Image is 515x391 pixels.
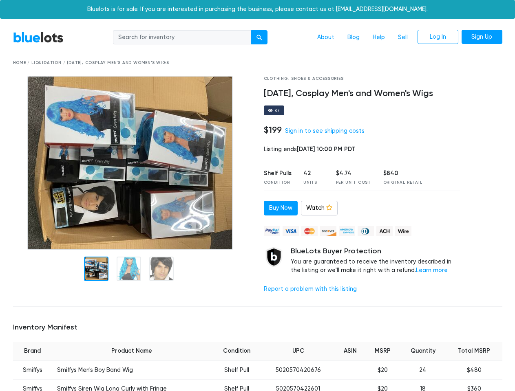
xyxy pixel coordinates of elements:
[264,180,292,186] div: Condition
[303,169,324,178] div: 42
[264,145,461,154] div: Listing ends
[212,342,261,360] th: Condition
[261,342,335,360] th: UPC
[446,342,502,360] th: Total MSRP
[27,76,233,250] img: 2f81454a-02c8-4fc9-a328-4565e9c8856a-1727902754.jpeg
[335,342,365,360] th: ASIN
[366,30,391,45] a: Help
[264,247,284,267] img: buyer_protection_shield-3b65640a83011c7d3ede35a8e5a80bfdfaa6a97447f0071c1475b91a4b0b3d01.png
[400,342,446,360] th: Quantity
[13,342,52,360] th: Brand
[395,226,411,236] img: wire-908396882fe19aaaffefbd8e17b12f2f29708bd78693273c0e28e3a24408487f.png
[416,267,448,274] a: Learn more
[297,145,355,153] span: [DATE] 10:00 PM PDT
[264,88,461,99] h4: [DATE], Cosplay Men's and Women's Wigs
[376,226,393,236] img: ach-b7992fed28a4f97f893c574229be66187b9afb3f1a8d16a4691d3d3140a8ab00.png
[52,342,212,360] th: Product Name
[264,226,280,236] img: paypal_credit-80455e56f6e1299e8d57f40c0dcee7b8cd4ae79b9eccbfc37e2480457ba36de9.png
[365,360,400,380] td: $20
[212,360,261,380] td: Shelf Pull
[264,76,461,82] div: Clothing, Shoes & Accessories
[383,180,422,186] div: Original Retail
[13,360,52,380] td: Smiffys
[336,169,371,178] div: $4.74
[311,30,341,45] a: About
[52,360,212,380] td: Smiffys Men's Boy Band Wig
[283,226,299,236] img: visa-79caf175f036a155110d1892330093d4c38f53c55c9ec9e2c3a54a56571784bb.png
[391,30,414,45] a: Sell
[113,30,252,45] input: Search for inventory
[341,30,366,45] a: Blog
[291,247,461,275] div: You are guaranteed to receive the inventory described in the listing or we'll make it right with ...
[285,127,365,134] a: Sign in to see shipping costs
[291,247,461,256] h5: BlueLots Buyer Protection
[301,226,318,236] img: mastercard-42073d1d8d11d6635de4c079ffdb20a4f30a903dc55d1612383a1b395dd17f39.png
[264,125,282,135] h4: $199
[264,201,298,215] a: Buy Now
[13,323,502,332] h5: Inventory Manifest
[365,342,400,360] th: MSRP
[261,360,335,380] td: 5020570420676
[336,180,371,186] div: Per Unit Cost
[275,108,281,112] div: 67
[320,226,336,236] img: discover-82be18ecfda2d062aad2762c1ca80e2d36a4073d45c9e0ffae68cd515fbd3d32.png
[400,360,446,380] td: 24
[264,286,357,292] a: Report a problem with this listing
[264,169,292,178] div: Shelf Pulls
[462,30,502,44] a: Sign Up
[339,226,355,236] img: american_express-ae2a9f97a040b4b41f6397f7637041a5861d5f99d0716c09922aba4e24c8547d.png
[13,60,502,66] div: Home / Liquidation / [DATE], Cosplay Men's and Women's Wigs
[418,30,458,44] a: Log In
[13,31,64,43] a: BlueLots
[303,180,324,186] div: Units
[446,360,502,380] td: $480
[358,226,374,236] img: diners_club-c48f30131b33b1bb0e5d0e2dbd43a8bea4cb12cb2961413e2f4250e06c020426.png
[301,201,338,215] a: Watch
[383,169,422,178] div: $840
